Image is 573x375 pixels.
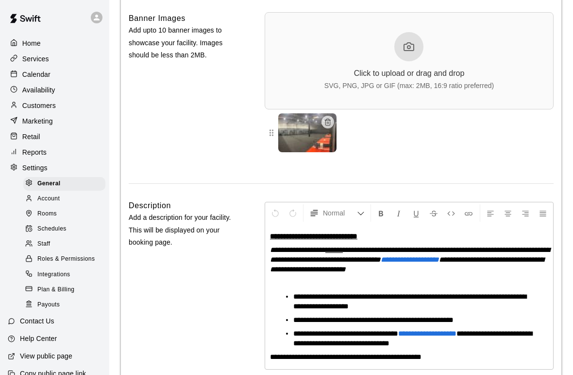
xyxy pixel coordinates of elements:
span: Normal [323,208,357,218]
span: General [37,179,61,189]
div: Payouts [23,298,105,312]
button: Insert Link [460,204,477,222]
a: Retail [8,129,101,144]
a: Roles & Permissions [23,252,109,267]
div: Schedules [23,222,105,236]
a: Reports [8,145,101,160]
button: Justify Align [535,204,551,222]
button: Insert Code [443,204,459,222]
p: Contact Us [20,316,54,326]
a: Rooms [23,207,109,222]
div: Staff [23,237,105,251]
p: Reports [22,147,47,157]
div: General [23,177,105,191]
button: Right Align [517,204,534,222]
a: Customers [8,98,101,113]
p: Add upto 10 banner images to showcase your facility. Images should be less than 2MB. [129,24,239,61]
span: Staff [37,239,50,249]
div: Plan & Billing [23,283,105,297]
a: Payouts [23,297,109,312]
a: Integrations [23,267,109,282]
div: Rooms [23,207,105,221]
a: Settings [8,161,101,175]
span: Schedules [37,224,67,234]
p: Help Center [20,334,57,343]
button: Format Underline [408,204,424,222]
span: Payouts [37,300,60,310]
button: Formatting Options [305,204,369,222]
div: Click to upload or drag and drop [354,69,465,78]
a: Marketing [8,114,101,128]
p: View public page [20,351,72,361]
p: Home [22,38,41,48]
a: Services [8,52,101,66]
button: Redo [285,204,301,222]
a: Schedules [23,222,109,237]
p: Calendar [22,70,51,79]
span: Integrations [37,270,70,280]
a: General [23,176,109,191]
p: Add a description for your facility. This will be displayed on your booking page. [129,212,239,249]
a: Availability [8,83,101,97]
p: Retail [22,132,40,142]
img: Banner 1 [278,113,337,152]
h6: Description [129,199,171,212]
a: Staff [23,237,109,252]
div: Roles & Permissions [23,252,105,266]
button: Center Align [500,204,516,222]
p: Settings [22,163,48,173]
button: Format Strikethrough [425,204,442,222]
p: Customers [22,101,56,110]
a: Calendar [8,67,101,82]
h6: Banner Images [129,12,185,25]
span: Account [37,194,60,204]
a: Plan & Billing [23,282,109,297]
span: Roles & Permissions [37,254,95,264]
p: Availability [22,85,55,95]
a: Account [23,191,109,206]
button: Undo [267,204,284,222]
span: Rooms [37,209,57,219]
span: Plan & Billing [37,285,74,295]
div: Account [23,192,105,206]
button: Format Italics [390,204,407,222]
button: Left Align [482,204,499,222]
p: Marketing [22,116,53,126]
p: Services [22,54,49,64]
div: Integrations [23,268,105,282]
a: Home [8,36,101,51]
div: SVG, PNG, JPG or GIF (max: 2MB, 16:9 ratio preferred) [324,82,494,89]
button: Format Bold [373,204,389,222]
